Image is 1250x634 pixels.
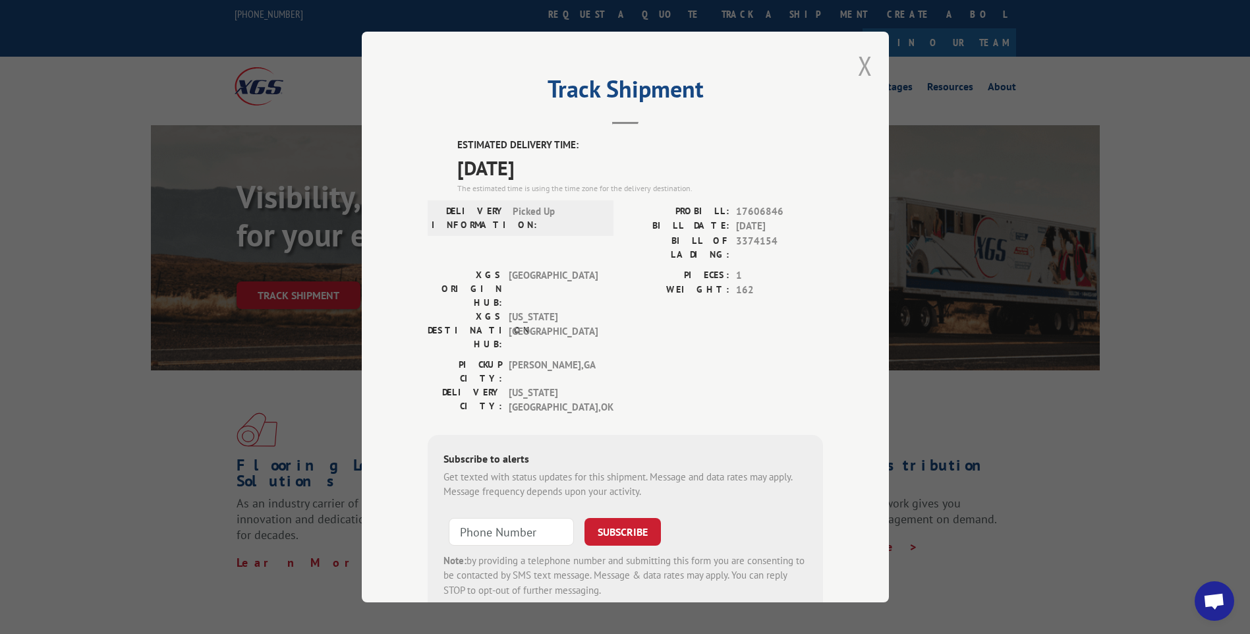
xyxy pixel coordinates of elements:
[584,518,661,546] button: SUBSCRIBE
[457,183,823,194] div: The estimated time is using the time zone for the delivery destination.
[736,234,823,262] span: 3374154
[432,204,506,232] label: DELIVERY INFORMATION:
[428,80,823,105] h2: Track Shipment
[428,386,502,415] label: DELIVERY CITY:
[736,268,823,283] span: 1
[428,358,502,386] label: PICKUP CITY:
[625,234,729,262] label: BILL OF LADING:
[625,283,729,298] label: WEIGHT:
[457,138,823,153] label: ESTIMATED DELIVERY TIME:
[443,470,807,500] div: Get texted with status updates for this shipment. Message and data rates may apply. Message frequ...
[428,268,502,310] label: XGS ORIGIN HUB:
[513,204,602,232] span: Picked Up
[443,554,807,598] div: by providing a telephone number and submitting this form you are consenting to be contacted by SM...
[509,358,598,386] span: [PERSON_NAME] , GA
[509,386,598,415] span: [US_STATE][GEOGRAPHIC_DATA] , OK
[443,451,807,470] div: Subscribe to alerts
[736,219,823,234] span: [DATE]
[625,268,729,283] label: PIECES:
[509,310,598,351] span: [US_STATE][GEOGRAPHIC_DATA]
[736,283,823,298] span: 162
[858,48,872,83] button: Close modal
[625,219,729,234] label: BILL DATE:
[509,268,598,310] span: [GEOGRAPHIC_DATA]
[428,310,502,351] label: XGS DESTINATION HUB:
[443,554,467,567] strong: Note:
[457,153,823,183] span: [DATE]
[449,518,574,546] input: Phone Number
[625,204,729,219] label: PROBILL:
[736,204,823,219] span: 17606846
[1195,581,1234,621] div: Open chat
